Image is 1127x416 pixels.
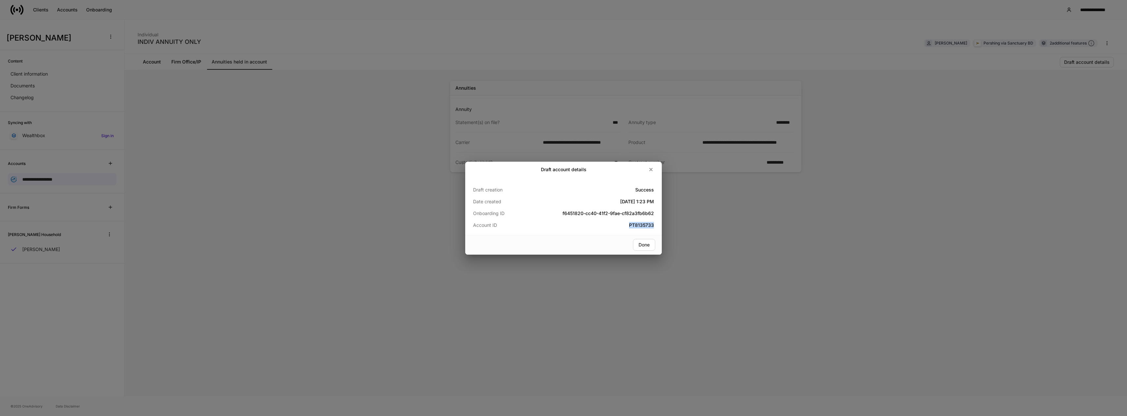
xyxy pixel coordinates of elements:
[473,187,533,193] p: Draft creation
[533,210,654,217] h5: f6451820-cc40-41f2-9fae-cf82a3fb6b62
[533,222,654,228] h5: PT8135733
[473,198,533,205] p: Date created
[633,239,655,251] button: Done
[533,187,654,193] h5: Success
[473,210,533,217] p: Onboarding ID
[533,198,654,205] h5: [DATE] 1:23 PM
[473,222,533,228] p: Account ID
[639,243,650,247] div: Done
[541,166,586,173] h2: Draft account details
